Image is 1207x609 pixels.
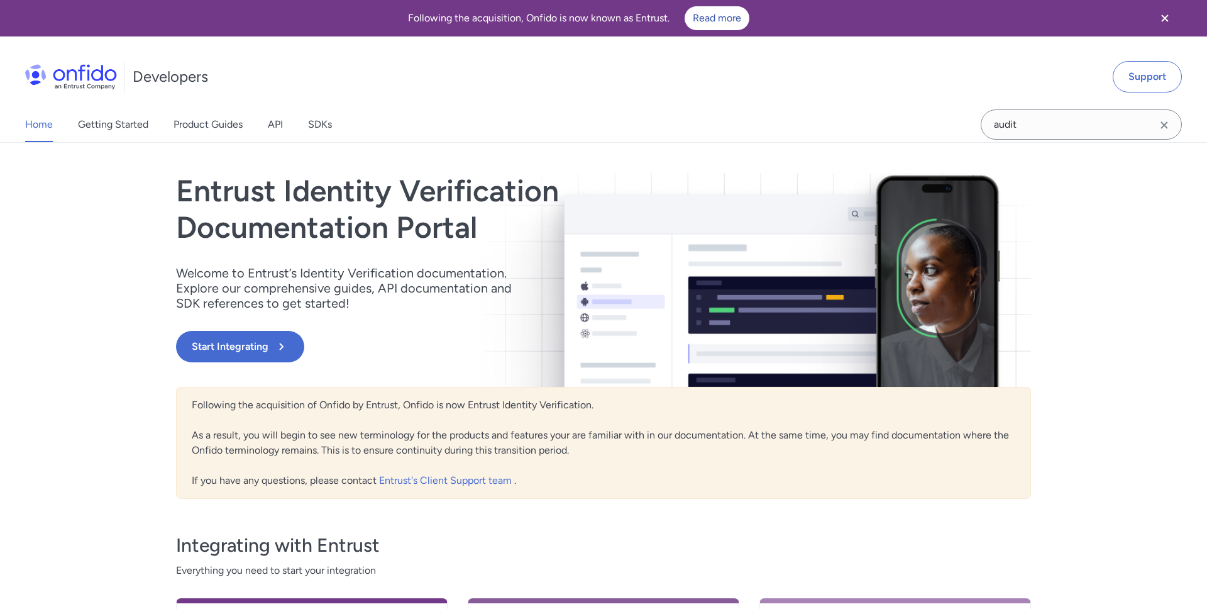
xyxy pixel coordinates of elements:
[25,64,117,89] img: Onfido Logo
[15,6,1142,30] div: Following the acquisition, Onfido is now known as Entrust.
[268,107,283,142] a: API
[78,107,148,142] a: Getting Started
[685,6,749,30] a: Read more
[176,563,1031,578] span: Everything you need to start your integration
[981,109,1182,140] input: Onfido search input field
[1157,118,1172,133] svg: Clear search field button
[1113,61,1182,92] a: Support
[308,107,332,142] a: SDKs
[176,331,774,362] a: Start Integrating
[25,107,53,142] a: Home
[379,474,514,486] a: Entrust's Client Support team
[176,265,528,311] p: Welcome to Entrust’s Identity Verification documentation. Explore our comprehensive guides, API d...
[176,173,774,245] h1: Entrust Identity Verification Documentation Portal
[133,67,208,87] h1: Developers
[1157,11,1172,26] svg: Close banner
[176,533,1031,558] h3: Integrating with Entrust
[176,387,1031,499] div: Following the acquisition of Onfido by Entrust, Onfido is now Entrust Identity Verification. As a...
[1142,3,1188,34] button: Close banner
[174,107,243,142] a: Product Guides
[176,331,304,362] button: Start Integrating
